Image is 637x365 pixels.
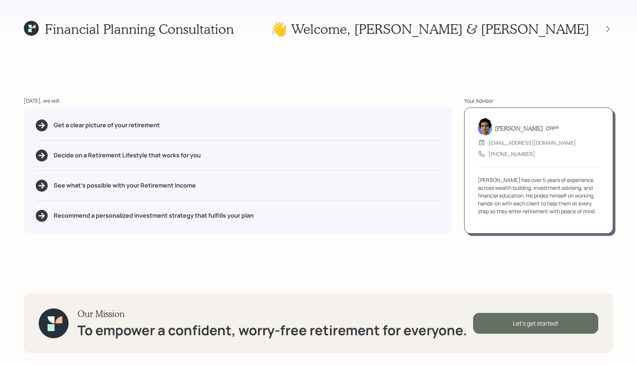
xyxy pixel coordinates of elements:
[77,322,467,338] h1: To empower a confident, worry-free retirement for everyone.
[478,118,492,135] img: harrison-schaefer-headshot-2.png
[488,139,576,147] div: [EMAIL_ADDRESS][DOMAIN_NAME]
[495,125,543,132] h5: [PERSON_NAME]
[270,21,589,37] h1: 👋 Welcome , [PERSON_NAME] & [PERSON_NAME]
[77,308,467,319] h3: Our Mission
[45,21,234,37] h1: Financial Planning Consultation
[54,122,160,129] h5: Get a clear picture of your retirement
[478,176,599,215] div: [PERSON_NAME] has over 5 years of experience across wealth building, investment advising, and fin...
[464,97,613,105] div: Your Advisor
[24,97,452,105] div: [DATE], we will:
[54,212,254,219] h5: Recommend a personalized investment strategy that fulfills your plan
[488,150,535,158] div: [PHONE_NUMBER]
[473,313,598,334] div: Let's get started!
[54,182,196,189] h5: See what's possible with your Retirement Income
[546,125,559,132] h6: CFP®
[54,152,201,159] h5: Decide on a Retirement Lifestyle that works for you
